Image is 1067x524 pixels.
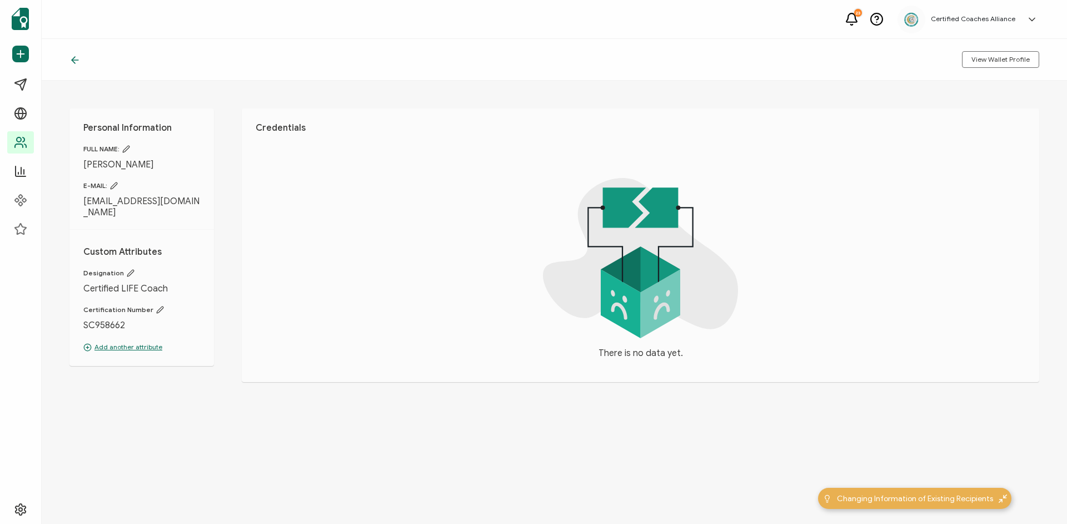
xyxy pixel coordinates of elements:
[854,9,862,17] div: 23
[83,269,200,278] span: Designation
[12,8,29,30] img: sertifier-logomark-colored.svg
[83,145,200,154] span: FULL NAME:
[256,122,1025,134] h1: Credentials
[83,320,200,331] span: SC958662
[83,159,200,170] span: [PERSON_NAME]
[903,11,920,28] img: 2aa27aa7-df99-43f9-bc54-4d90c804c2bd.png
[599,347,683,360] span: There is no data yet.
[83,342,200,352] p: Add another attribute
[837,493,993,505] span: Changing Information of Existing Recipients
[971,56,1030,63] span: View Wallet Profile
[83,283,200,294] span: Certified LIFE Coach
[83,122,200,134] h1: Personal Information
[83,196,200,218] span: [EMAIL_ADDRESS][DOMAIN_NAME]
[1011,471,1067,524] iframe: Chat Widget
[999,495,1007,503] img: minimize-icon.svg
[962,51,1039,68] button: View Wallet Profile
[931,15,1015,23] h5: Certified Coaches Alliance
[83,246,200,258] h1: Custom Attributes
[83,181,200,190] span: E-MAIL:
[83,305,200,314] span: Certification Number
[543,178,738,338] img: nodata.svg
